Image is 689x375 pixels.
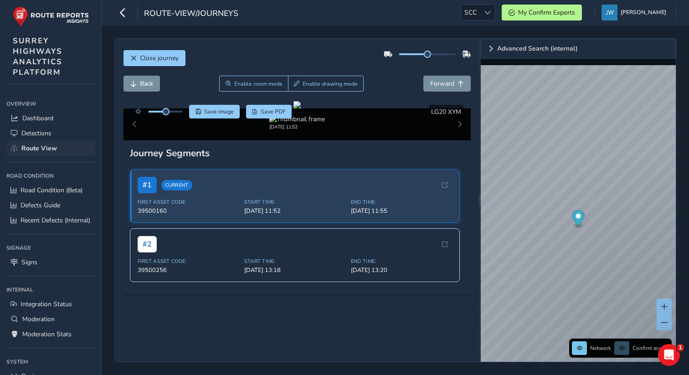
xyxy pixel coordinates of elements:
button: Forward [423,76,471,92]
span: Forward [430,79,454,88]
span: Moderation [22,315,55,324]
button: Zoom [219,76,288,92]
div: Road Condition [6,169,95,183]
span: SCC [461,5,480,20]
span: 39500160 [138,207,239,215]
button: Back [123,76,160,92]
span: First Asset Code: [138,258,239,265]
a: Moderation Stats [6,327,95,342]
span: Back [140,79,153,88]
span: Network [590,344,611,352]
span: Confirm assets [632,344,669,352]
span: Start Time: [244,199,345,205]
span: Enable zoom mode [234,80,283,87]
a: Defects Guide [6,198,95,213]
iframe: Intercom live chat [658,344,680,366]
span: Signs [21,258,37,267]
span: SURREY HIGHWAYS ANALYTICS PLATFORM [13,36,62,77]
button: Draw [288,76,364,92]
div: Internal [6,283,95,297]
span: Detections [21,129,51,138]
span: [PERSON_NAME] [621,5,666,21]
img: rr logo [13,6,89,27]
div: Signage [6,241,95,255]
span: Dashboard [22,114,53,123]
span: Current [161,180,192,190]
img: Thumbnail frame [269,115,325,123]
button: Close journey [123,50,185,66]
a: Dashboard [6,111,95,126]
span: Recent Defects (Internal) [21,216,90,225]
span: Save PDF [261,108,286,115]
button: My Confirm Exports [502,5,582,21]
a: Recent Defects (Internal) [6,213,95,228]
span: route-view/journeys [144,8,238,21]
span: Moderation Stats [22,330,72,339]
span: [DATE] 11:52 [244,207,345,215]
span: Road Condition (Beta) [21,186,82,195]
span: Enable drawing mode [303,80,358,87]
a: Expand [481,39,676,59]
span: Route View [21,144,57,153]
span: End Time: [351,199,452,205]
span: End Time: [351,258,452,265]
span: My Confirm Exports [518,8,575,17]
span: LG20 XYM [431,108,461,116]
span: Save image [204,108,234,115]
button: [PERSON_NAME] [602,5,669,21]
span: Defects Guide [21,201,60,210]
span: 39500256 [138,266,239,274]
div: Overview [6,97,95,111]
span: Start Time: [244,258,345,265]
span: First Asset Code: [138,199,239,205]
div: System [6,355,95,369]
span: # 2 [138,236,157,252]
span: [DATE] 13:20 [351,266,452,274]
span: Integration Status [21,300,72,308]
span: 1 [677,344,684,351]
span: # 1 [138,177,157,193]
button: PDF [246,105,292,118]
span: [DATE] 11:55 [351,207,452,215]
span: Advanced Search (internal) [497,46,578,52]
div: Map marker [572,210,584,229]
a: Detections [6,126,95,141]
img: diamond-layout [602,5,617,21]
a: Integration Status [6,297,95,312]
div: Journey Segments [130,147,465,159]
a: Signs [6,255,95,270]
button: Save [189,105,240,118]
a: Road Condition (Beta) [6,183,95,198]
a: Moderation [6,312,95,327]
div: [DATE] 11:52 [269,123,325,130]
span: Close journey [140,54,179,62]
a: Route View [6,141,95,156]
span: [DATE] 13:18 [244,266,345,274]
